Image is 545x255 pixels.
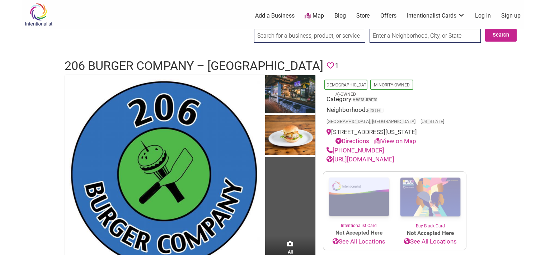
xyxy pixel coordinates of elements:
img: Intentionalist [22,3,56,26]
a: See All Locations [395,237,466,246]
a: [URL][DOMAIN_NAME] [326,156,394,163]
button: Search [485,29,517,42]
a: Offers [380,12,396,20]
h1: 206 Burger Company – [GEOGRAPHIC_DATA] [65,57,323,75]
img: Intentionalist Card [323,172,395,222]
a: Blog [334,12,346,20]
a: See All Locations [323,237,395,246]
img: Buy Black Card [395,172,466,223]
input: Enter a Neighborhood, City, or State [370,29,481,43]
a: Restaurants [353,97,377,102]
a: Directions [335,137,369,145]
input: Search for a business, product, or service [254,29,365,43]
a: Minority-Owned [374,82,410,88]
a: View on Map [374,137,416,145]
div: [STREET_ADDRESS][US_STATE] [326,128,463,146]
a: Intentionalist Card [323,172,395,229]
a: [DEMOGRAPHIC_DATA]-Owned [325,82,366,97]
a: Intentionalist Cards [407,12,465,20]
div: Neighborhood: [326,105,463,128]
a: Store [356,12,370,20]
span: First Hill [367,108,384,113]
a: Buy Black Card [395,172,466,229]
a: Add a Business [255,12,295,20]
a: Log In [475,12,491,20]
span: [GEOGRAPHIC_DATA], [GEOGRAPHIC_DATA] [326,119,415,124]
a: Map [305,12,324,20]
span: [US_STATE] [421,119,444,124]
span: Not Accepted Here [395,229,466,237]
span: 1 [335,60,339,71]
div: Category: [326,95,463,106]
a: [PHONE_NUMBER] [326,147,384,154]
a: Sign up [501,12,521,20]
span: Not Accepted Here [323,229,395,237]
